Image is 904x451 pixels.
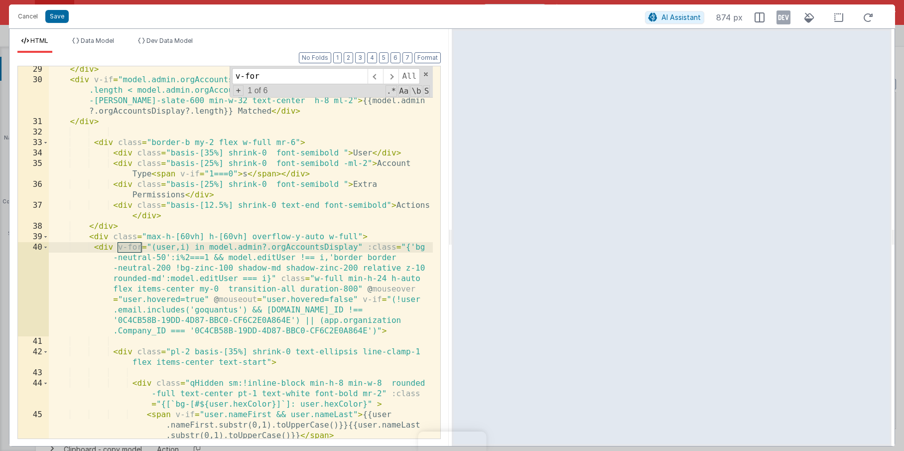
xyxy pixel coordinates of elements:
[344,52,353,63] button: 2
[414,52,441,63] button: Format
[398,68,420,84] span: Alt-Enter
[299,52,331,63] button: No Folds
[81,37,114,44] span: Data Model
[18,347,49,368] div: 42
[18,242,49,336] div: 40
[146,37,193,44] span: Dev Data Model
[390,52,400,63] button: 6
[18,336,49,347] div: 41
[13,9,43,23] button: Cancel
[410,85,422,97] span: Whole Word Search
[18,158,49,179] div: 35
[232,68,368,84] input: Search for
[398,85,409,97] span: CaseSensitive Search
[18,200,49,221] div: 37
[18,179,49,200] div: 36
[233,85,244,96] span: Toggel Replace mode
[716,11,743,23] span: 874 px
[18,410,49,441] div: 45
[18,232,49,242] div: 39
[18,148,49,158] div: 34
[386,85,397,97] span: RegExp Search
[30,37,48,44] span: HTML
[423,85,430,97] span: Search In Selection
[18,378,49,410] div: 44
[18,75,49,117] div: 30
[333,52,342,63] button: 1
[18,368,49,378] div: 43
[18,221,49,232] div: 38
[45,10,69,23] button: Save
[379,52,388,63] button: 5
[645,11,704,24] button: AI Assistant
[402,52,412,63] button: 7
[18,64,49,75] div: 29
[18,117,49,127] div: 31
[18,127,49,138] div: 32
[244,86,271,95] span: 1 of 6
[355,52,365,63] button: 3
[18,138,49,148] div: 33
[367,52,377,63] button: 4
[661,13,701,21] span: AI Assistant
